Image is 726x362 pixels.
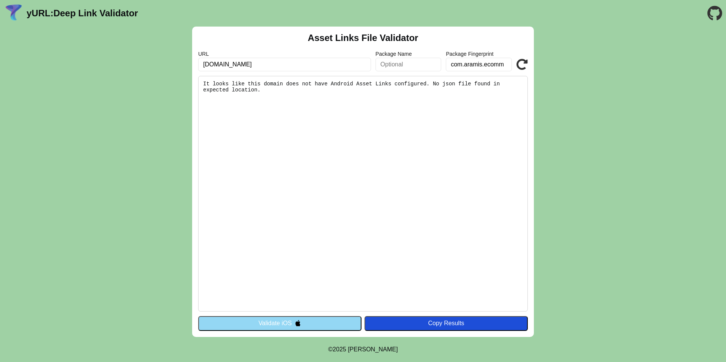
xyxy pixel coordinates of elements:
[198,316,361,331] button: Validate iOS
[368,320,524,327] div: Copy Results
[376,51,442,57] label: Package Name
[308,33,418,43] h2: Asset Links File Validator
[198,58,371,71] input: Required
[365,316,528,331] button: Copy Results
[295,320,301,326] img: appleIcon.svg
[198,76,528,312] pre: It looks like this domain does not have Android Asset Links configured. No json file found in exp...
[376,58,442,71] input: Optional
[446,58,512,71] input: Optional
[348,346,398,353] a: Michael Ibragimchayev's Personal Site
[27,8,138,19] a: yURL:Deep Link Validator
[333,346,346,353] span: 2025
[446,51,512,57] label: Package Fingerprint
[4,3,24,23] img: yURL Logo
[198,51,371,57] label: URL
[328,337,398,362] footer: ©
